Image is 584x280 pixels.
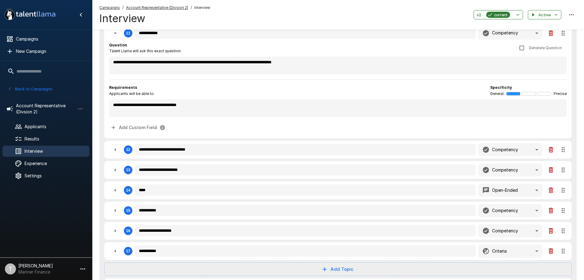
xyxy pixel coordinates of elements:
[191,5,192,11] span: /
[492,228,518,234] p: Competency
[126,188,130,192] div: 14
[109,85,137,90] b: Requirements
[122,5,124,11] span: /
[492,167,518,173] p: Competency
[104,202,572,219] div: 15
[104,262,572,276] button: Add Topic
[126,5,188,10] u: Account Representative (Divsion 2)
[126,168,130,172] div: 13
[492,147,518,153] p: Competency
[104,141,572,159] div: 12
[109,122,168,133] button: Add Custom Field
[528,10,561,20] button: Active
[104,161,572,179] div: 13
[104,242,572,260] div: 17
[194,5,210,11] span: Interview
[99,12,210,25] h4: Interview
[126,148,130,152] div: 12
[492,12,510,18] span: current
[99,5,120,10] u: Campaigns
[492,207,518,214] p: Competency
[104,222,572,240] div: 16
[126,249,130,253] div: 17
[554,91,567,97] span: Precise
[109,122,168,133] span: Custom fields allow you to automatically extract specific data from candidate responses.
[492,248,507,254] p: Criteria
[126,208,130,213] div: 15
[492,187,518,193] p: Open-Ended
[490,85,512,90] b: Specificity
[109,48,181,54] span: Talent Llama will ask this exact question.
[126,229,130,233] div: 16
[109,43,127,47] b: Question
[474,10,523,20] button: v2current
[126,31,130,35] div: 11
[492,30,518,36] p: Competency
[109,91,155,97] span: Applicants will be able to:
[529,45,562,51] span: Generate Question
[477,11,481,18] span: v2
[104,181,572,199] div: 14
[490,91,504,97] span: General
